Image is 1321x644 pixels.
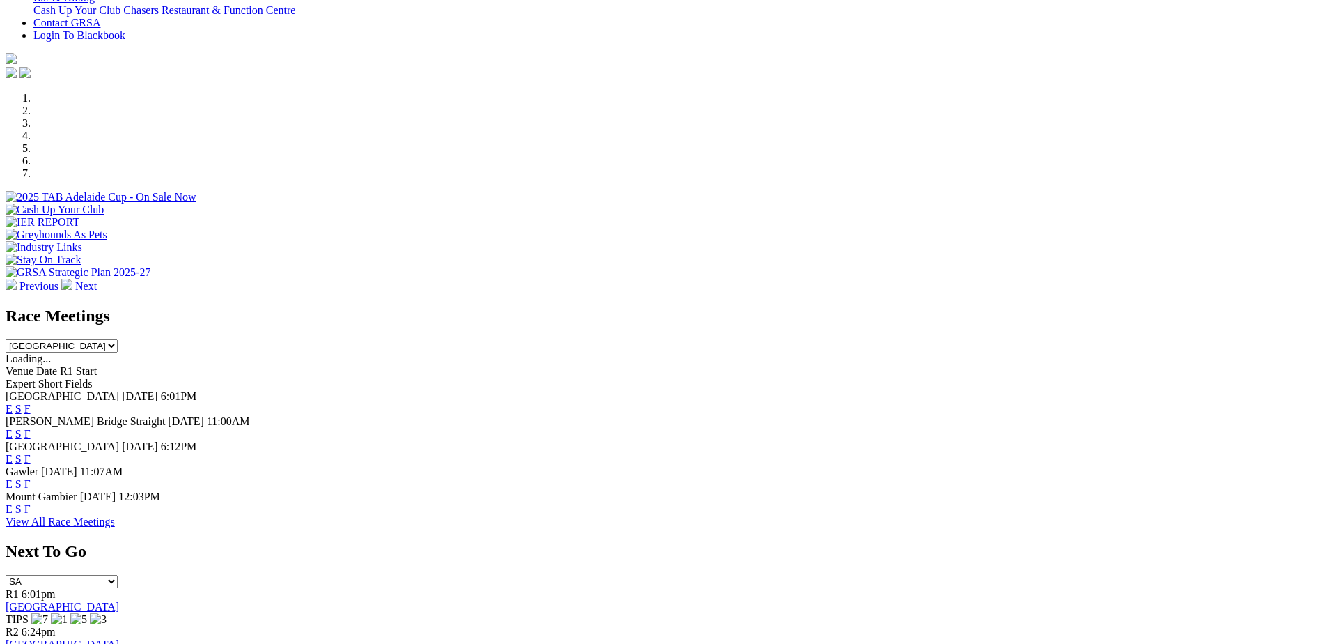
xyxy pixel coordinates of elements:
span: Short [38,378,63,390]
img: chevron-right-pager-white.svg [61,279,72,290]
h2: Next To Go [6,542,1315,561]
a: S [15,453,22,465]
a: S [15,428,22,440]
span: 6:01PM [161,390,197,402]
span: [DATE] [41,466,77,477]
a: Cash Up Your Club [33,4,120,16]
a: F [24,453,31,465]
a: [GEOGRAPHIC_DATA] [6,601,119,613]
span: Date [36,365,57,377]
span: Previous [19,280,58,292]
span: Loading... [6,353,51,365]
a: F [24,478,31,490]
img: twitter.svg [19,67,31,78]
img: 1 [51,613,68,626]
a: E [6,403,13,415]
a: E [6,478,13,490]
span: [PERSON_NAME] Bridge Straight [6,415,165,427]
img: 5 [70,613,87,626]
img: IER REPORT [6,216,79,229]
span: Gawler [6,466,38,477]
img: 2025 TAB Adelaide Cup - On Sale Now [6,191,196,204]
span: R2 [6,626,19,638]
span: [GEOGRAPHIC_DATA] [6,440,119,452]
span: 12:03PM [118,491,160,503]
a: F [24,428,31,440]
img: logo-grsa-white.png [6,53,17,64]
div: Bar & Dining [33,4,1315,17]
img: 3 [90,613,107,626]
a: S [15,503,22,515]
a: Login To Blackbook [33,29,125,41]
a: E [6,503,13,515]
span: [DATE] [122,390,158,402]
img: Cash Up Your Club [6,204,104,216]
span: R1 [6,588,19,600]
a: S [15,478,22,490]
span: R1 Start [60,365,97,377]
span: 11:07AM [80,466,123,477]
span: 6:24pm [22,626,56,638]
img: 7 [31,613,48,626]
a: F [24,503,31,515]
h2: Race Meetings [6,307,1315,325]
a: View All Race Meetings [6,516,115,528]
img: Industry Links [6,241,82,254]
span: Mount Gambier [6,491,77,503]
span: Expert [6,378,36,390]
span: [DATE] [168,415,204,427]
a: Contact GRSA [33,17,100,29]
a: Next [61,280,97,292]
img: facebook.svg [6,67,17,78]
span: [DATE] [122,440,158,452]
a: S [15,403,22,415]
a: Previous [6,280,61,292]
a: Chasers Restaurant & Function Centre [123,4,295,16]
img: Greyhounds As Pets [6,229,107,241]
span: 6:01pm [22,588,56,600]
span: 6:12PM [161,440,197,452]
a: E [6,428,13,440]
span: 11:00AM [207,415,250,427]
a: F [24,403,31,415]
img: GRSA Strategic Plan 2025-27 [6,266,150,279]
span: [DATE] [80,491,116,503]
img: Stay On Track [6,254,81,266]
span: Venue [6,365,33,377]
img: chevron-left-pager-white.svg [6,279,17,290]
a: E [6,453,13,465]
span: Fields [65,378,92,390]
span: Next [75,280,97,292]
span: TIPS [6,613,29,625]
span: [GEOGRAPHIC_DATA] [6,390,119,402]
